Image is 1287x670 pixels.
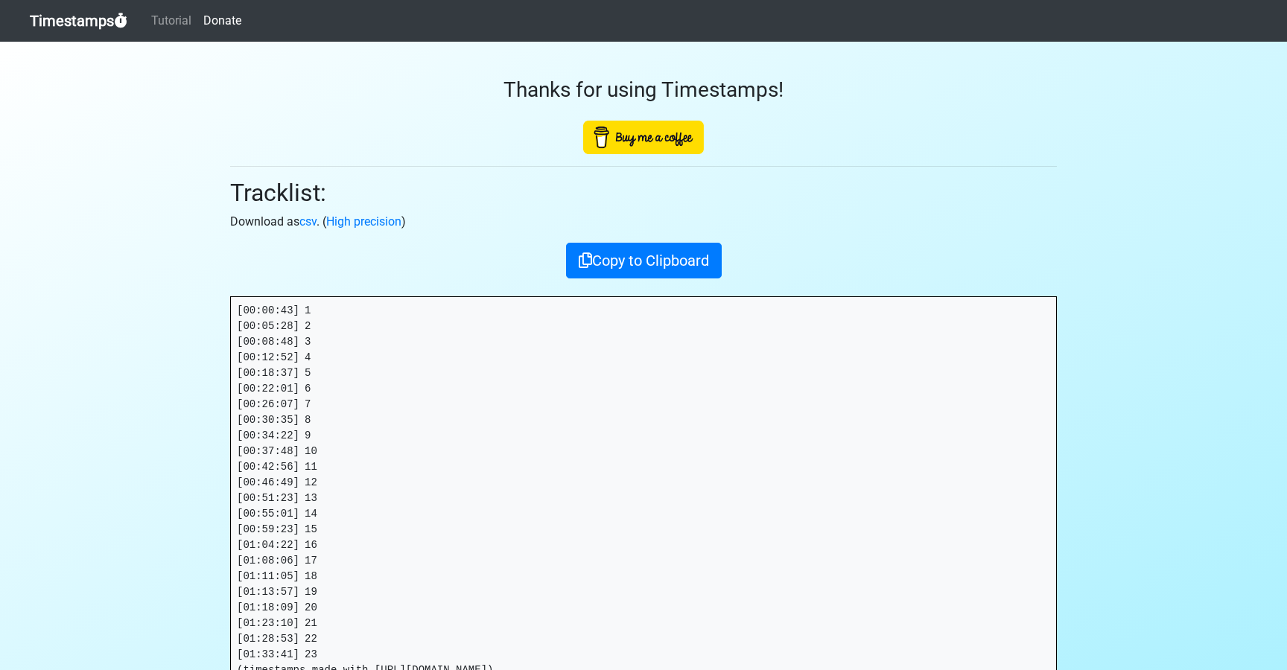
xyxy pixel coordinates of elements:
[145,6,197,36] a: Tutorial
[299,214,317,229] a: csv
[197,6,247,36] a: Donate
[230,213,1057,231] p: Download as . ( )
[326,214,401,229] a: High precision
[30,6,127,36] a: Timestamps
[566,243,722,278] button: Copy to Clipboard
[583,121,704,154] img: Buy Me A Coffee
[230,77,1057,103] h3: Thanks for using Timestamps!
[230,179,1057,207] h2: Tracklist:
